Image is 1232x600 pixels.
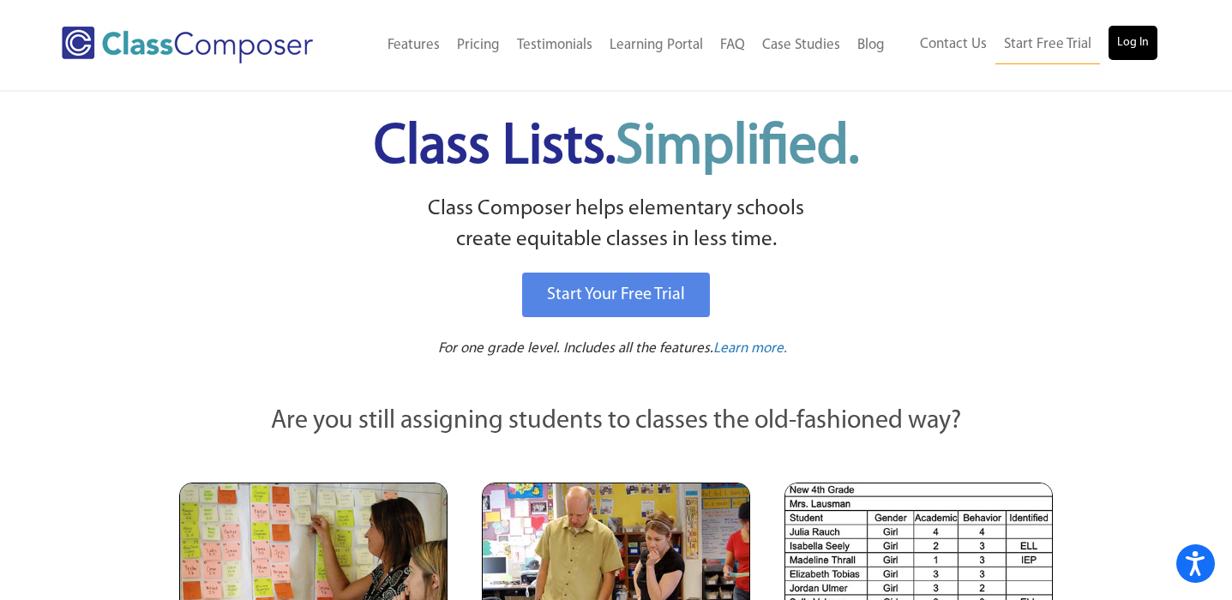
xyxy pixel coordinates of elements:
[177,194,1056,256] p: Class Composer helps elementary schools create equitable classes in less time.
[62,27,313,63] img: Class Composer
[849,27,893,64] a: Blog
[522,273,710,317] a: Start Your Free Trial
[712,27,754,64] a: FAQ
[713,339,787,360] a: Learn more.
[179,403,1054,441] p: Are you still assigning students to classes the old-fashioned way?
[374,120,859,176] span: Class Lists.
[1109,26,1157,60] a: Log In
[547,286,685,303] span: Start Your Free Trial
[601,27,712,64] a: Learning Portal
[438,341,713,356] span: For one grade level. Includes all the features.
[754,27,849,64] a: Case Studies
[508,27,601,64] a: Testimonials
[911,26,995,63] a: Contact Us
[448,27,508,64] a: Pricing
[379,27,448,64] a: Features
[893,26,1157,64] nav: Header Menu
[352,27,893,64] nav: Header Menu
[713,341,787,356] span: Learn more.
[995,26,1100,64] a: Start Free Trial
[616,120,859,176] span: Simplified.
